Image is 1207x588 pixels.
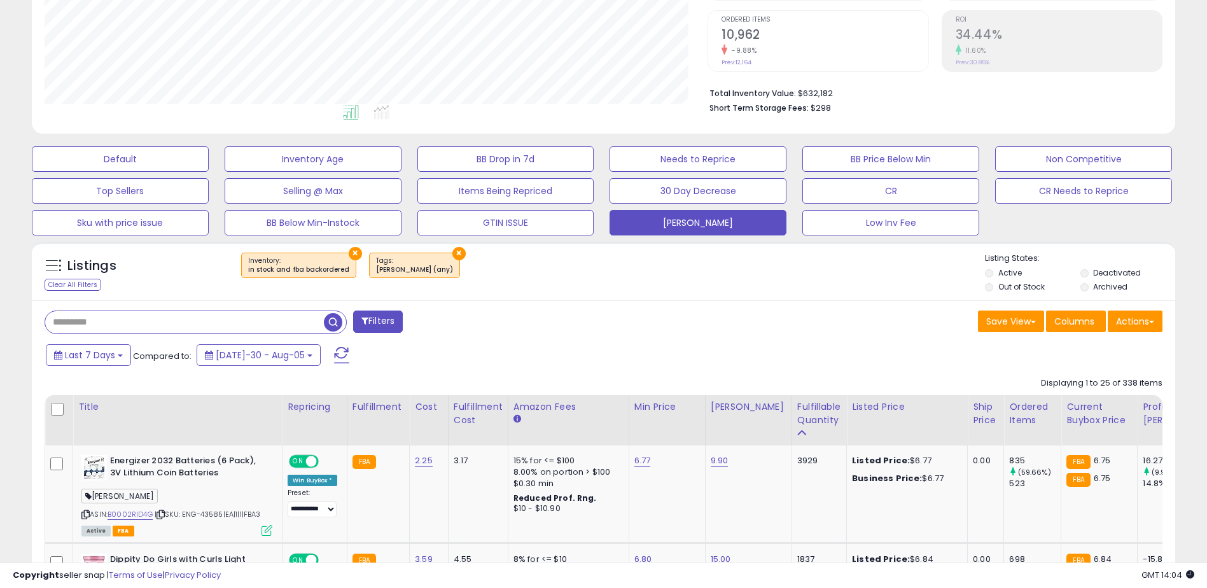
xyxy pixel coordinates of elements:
div: in stock and fba backordered [248,265,349,274]
a: 9.90 [711,454,729,467]
span: OFF [317,456,337,467]
button: BB Below Min-Instock [225,210,401,235]
button: Sku with price issue [32,210,209,235]
button: 30 Day Decrease [610,178,786,204]
small: Amazon Fees. [513,414,521,425]
div: [PERSON_NAME] [711,400,786,414]
b: Short Term Storage Fees: [709,102,809,113]
div: 0.00 [973,455,994,466]
button: × [452,247,466,260]
button: Top Sellers [32,178,209,204]
div: Ordered Items [1009,400,1056,427]
button: BB Drop in 7d [417,146,594,172]
strong: Copyright [13,569,59,581]
button: Actions [1108,311,1162,332]
a: Privacy Policy [165,569,221,581]
div: Preset: [288,489,337,517]
button: Needs to Reprice [610,146,786,172]
button: Default [32,146,209,172]
span: ROI [956,17,1162,24]
span: | SKU: ENG-43585|EA|1|1|FBA3 [155,509,261,519]
button: Save View [978,311,1044,332]
span: Inventory : [248,256,349,275]
div: 523 [1009,478,1061,489]
div: seller snap | | [13,570,221,582]
div: Title [78,400,277,414]
label: Deactivated [1093,267,1141,278]
div: $6.77 [852,455,958,466]
div: Win BuyBox * [288,475,337,486]
div: Min Price [634,400,700,414]
div: Fulfillment Cost [454,400,503,427]
span: [DATE]-30 - Aug-05 [216,349,305,361]
small: (9.93%) [1152,467,1179,477]
span: Columns [1054,315,1094,328]
small: (59.66%) [1018,467,1051,477]
b: Reduced Prof. Rng. [513,493,597,503]
small: Prev: 30.86% [956,59,989,66]
button: BB Price Below Min [802,146,979,172]
span: Compared to: [133,350,192,362]
div: Listed Price [852,400,962,414]
a: 6.77 [634,454,651,467]
label: Archived [1093,281,1127,292]
button: Filters [353,311,403,333]
span: Last 7 Days [65,349,115,361]
h2: 10,962 [722,27,928,45]
button: GTIN ISSUE [417,210,594,235]
b: Total Inventory Value: [709,88,796,99]
div: [PERSON_NAME] (any) [376,265,453,274]
span: Tags : [376,256,453,275]
b: Listed Price: [852,454,910,466]
div: Fulfillment [352,400,404,414]
button: Last 7 Days [46,344,131,366]
small: Prev: 12,164 [722,59,751,66]
div: Displaying 1 to 25 of 338 items [1041,377,1162,389]
button: CR [802,178,979,204]
div: Cost [415,400,443,414]
span: 6.75 [1094,472,1111,484]
button: Non Competitive [995,146,1172,172]
small: 11.60% [961,46,986,55]
div: Current Buybox Price [1066,400,1132,427]
button: [PERSON_NAME] [610,210,786,235]
h2: 34.44% [956,27,1162,45]
div: 15% for <= $100 [513,455,619,466]
button: CR Needs to Reprice [995,178,1172,204]
span: ON [290,456,306,467]
div: Clear All Filters [45,279,101,291]
div: 3929 [797,455,837,466]
div: 835 [1009,455,1061,466]
small: FBA [1066,473,1090,487]
a: Terms of Use [109,569,163,581]
div: Fulfillable Quantity [797,400,841,427]
div: 8.00% on portion > $100 [513,466,619,478]
div: $0.30 min [513,478,619,489]
button: [DATE]-30 - Aug-05 [197,344,321,366]
h5: Listings [67,257,116,275]
b: Energizer 2032 Batteries (6 Pack), 3V Lithium Coin Batteries [110,455,265,482]
span: All listings currently available for purchase on Amazon [81,526,111,536]
span: FBA [113,526,134,536]
a: 2.25 [415,454,433,467]
li: $632,182 [709,85,1153,100]
small: -9.88% [727,46,757,55]
div: $10 - $10.90 [513,503,619,514]
div: 3.17 [454,455,498,466]
span: 6.75 [1094,454,1111,466]
span: Ordered Items [722,17,928,24]
p: Listing States: [985,253,1175,265]
button: Selling @ Max [225,178,401,204]
button: Inventory Age [225,146,401,172]
span: [PERSON_NAME] [81,489,158,503]
button: Items Being Repriced [417,178,594,204]
button: Low Inv Fee [802,210,979,235]
div: Repricing [288,400,342,414]
div: $6.77 [852,473,958,484]
img: 51LbucRDwhL._SL40_.jpg [81,455,107,480]
label: Out of Stock [998,281,1045,292]
small: FBA [1066,455,1090,469]
div: Amazon Fees [513,400,624,414]
b: Business Price: [852,472,922,484]
span: $298 [811,102,831,114]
